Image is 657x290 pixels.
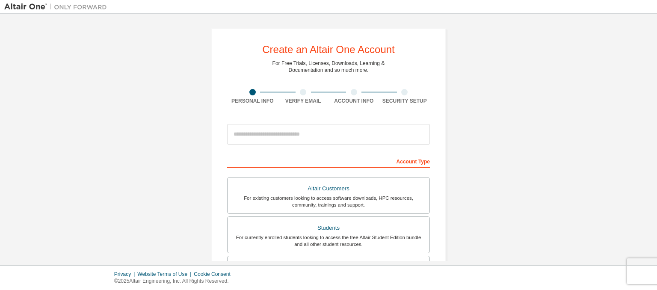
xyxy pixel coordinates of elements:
[272,60,385,74] div: For Free Trials, Licenses, Downloads, Learning & Documentation and so much more.
[328,98,379,104] div: Account Info
[227,98,278,104] div: Personal Info
[379,98,430,104] div: Security Setup
[137,271,194,278] div: Website Terms of Use
[233,183,424,195] div: Altair Customers
[194,271,235,278] div: Cookie Consent
[233,222,424,234] div: Students
[278,98,329,104] div: Verify Email
[114,278,236,285] p: © 2025 Altair Engineering, Inc. All Rights Reserved.
[227,154,430,168] div: Account Type
[262,44,395,55] div: Create an Altair One Account
[233,234,424,248] div: For currently enrolled students looking to access the free Altair Student Edition bundle and all ...
[114,271,137,278] div: Privacy
[4,3,111,11] img: Altair One
[233,195,424,208] div: For existing customers looking to access software downloads, HPC resources, community, trainings ...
